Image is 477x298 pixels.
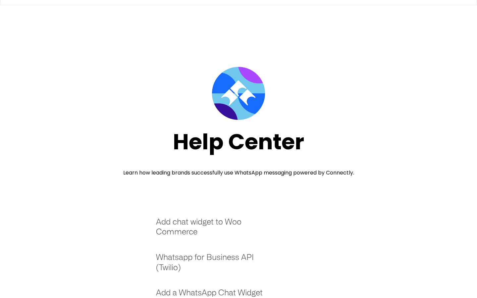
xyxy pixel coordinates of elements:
aside: Language selected: English [7,286,40,296]
a: Add chat widget to Woo Commerce [156,217,272,243]
div: Learn how leading brands successfully use WhatsApp messaging powered by Connectly. [123,169,354,177]
div: Help Center [173,130,304,154]
ul: Language list [13,286,40,296]
a: Whatsapp for Business API (Twilio) [156,252,272,279]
